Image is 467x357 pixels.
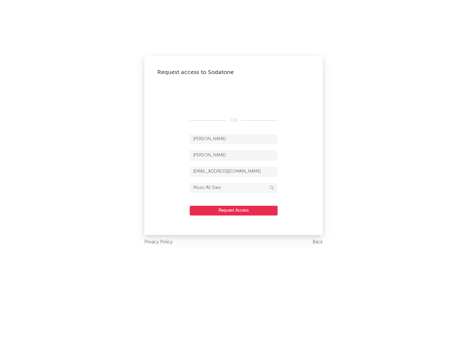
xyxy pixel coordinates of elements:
button: Request Access [190,206,278,215]
input: Email [190,167,277,177]
div: Request access to Sodatone [157,68,310,76]
a: Privacy Policy [144,238,173,246]
a: Back [313,238,323,246]
div: OR [190,117,277,125]
input: First Name [190,134,277,144]
input: Division [190,183,277,193]
input: Last Name [190,151,277,160]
